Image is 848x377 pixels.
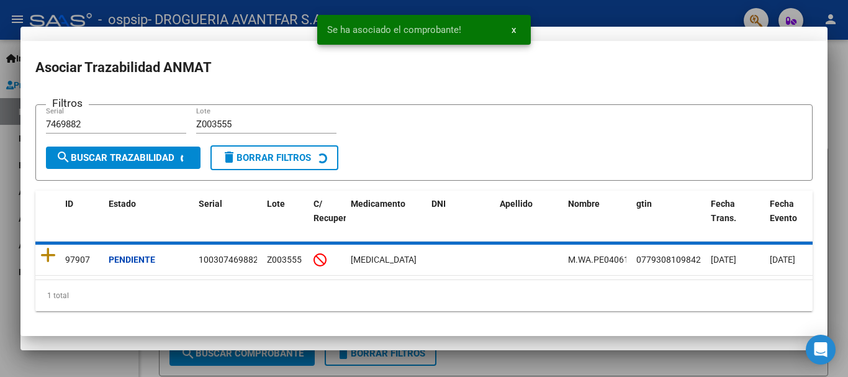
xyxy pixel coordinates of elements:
button: Borrar Filtros [210,145,338,170]
datatable-header-cell: ID [60,191,104,245]
span: Lote [267,199,285,209]
datatable-header-cell: Nombre [563,191,631,245]
span: 100307469882 [199,255,258,265]
datatable-header-cell: DNI [426,191,495,245]
span: Buscar Trazabilidad [56,152,174,163]
span: Fecha Evento [770,199,797,223]
span: M.WA.PE04061968 [568,255,644,265]
span: C/ Recupero [313,199,351,223]
span: 97907 [65,255,90,265]
strong: Pendiente [109,255,155,265]
button: x [502,19,526,41]
datatable-header-cell: Estado [104,191,194,245]
h2: Asociar Trazabilidad ANMAT [35,56,813,79]
div: Open Intercom Messenger [806,335,836,365]
span: DNI [431,199,446,209]
datatable-header-cell: C/ Recupero [309,191,346,245]
datatable-header-cell: Fecha Trans. [706,191,765,245]
div: 1 total [35,280,813,311]
span: Fecha Trans. [711,199,736,223]
datatable-header-cell: Lote [262,191,309,245]
datatable-header-cell: Apellido [495,191,563,245]
datatable-header-cell: Fecha Evento [765,191,824,245]
datatable-header-cell: Medicamento [346,191,426,245]
span: ID [65,199,73,209]
button: Buscar Trazabilidad [46,147,201,169]
datatable-header-cell: Serial [194,191,262,245]
span: Borrar Filtros [222,152,311,163]
span: Z003555 [267,255,302,265]
span: DELSTRIGO [351,255,417,265]
span: Apellido [500,199,533,209]
datatable-header-cell: gtin [631,191,706,245]
span: Nombre [568,199,600,209]
mat-icon: delete [222,150,237,165]
span: x [512,24,516,35]
span: gtin [636,199,652,209]
mat-icon: search [56,150,71,165]
span: [DATE] [711,255,736,265]
h3: Filtros [46,95,89,111]
span: Serial [199,199,222,209]
span: [DATE] [770,255,795,265]
span: Se ha asociado el comprobante! [327,24,461,36]
span: 07793081098426 [636,255,706,265]
span: Estado [109,199,136,209]
span: Medicamento [351,199,405,209]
